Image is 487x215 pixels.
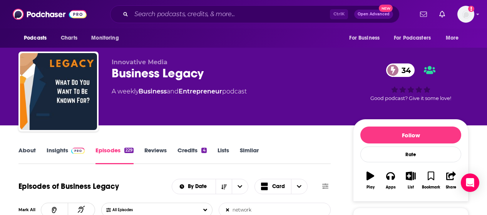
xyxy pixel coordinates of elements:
span: For Podcasters [394,33,431,43]
span: Good podcast? Give it some love! [370,95,451,101]
span: Innovative Media [112,58,167,66]
button: open menu [344,31,389,45]
span: By Date [188,184,209,189]
span: Podcasts [24,33,47,43]
a: Charts [56,31,82,45]
img: User Profile [457,6,474,23]
div: Search podcasts, credits, & more... [110,5,400,23]
div: 4 [201,148,206,153]
a: Show notifications dropdown [436,8,448,21]
button: Choose View [254,179,308,194]
div: Play [367,185,375,190]
div: Share [446,185,456,190]
span: Open Advanced [358,12,390,16]
span: Card [272,184,285,189]
button: open menu [86,31,129,45]
button: Show profile menu [457,6,474,23]
h1: Episodes of Business Legacy [18,182,119,191]
a: 34 [386,63,415,77]
button: Sort Direction [216,179,232,194]
h2: Choose List sort [172,179,248,194]
span: New [379,5,393,12]
a: InsightsPodchaser Pro [47,147,85,164]
a: Similar [240,147,259,164]
div: 34Good podcast? Give it some love! [353,58,469,106]
a: About [18,147,36,164]
a: Episodes229 [95,147,134,164]
a: Entrepreneur [179,88,222,95]
span: Logged in as vyoeupb [457,6,474,23]
svg: Add a profile image [468,6,474,12]
input: Search podcasts, credits, & more... [131,8,330,20]
button: open menu [389,31,442,45]
span: More [446,33,459,43]
span: and [167,88,179,95]
div: List [408,185,414,190]
a: Credits4 [177,147,206,164]
button: open menu [18,31,57,45]
div: Rate [360,147,461,162]
button: Share [441,167,461,194]
span: Monitoring [91,33,119,43]
span: All Episodes [112,208,148,212]
span: For Business [349,33,380,43]
button: Apps [380,167,400,194]
img: Podchaser Pro [71,148,85,154]
img: Business Legacy [20,53,97,130]
a: Business [139,88,167,95]
a: Reviews [144,147,167,164]
div: Mark All [18,208,41,212]
button: open menu [172,184,216,189]
div: A weekly podcast [112,87,247,96]
div: 229 [124,148,134,153]
button: Bookmark [421,167,441,194]
span: Ctrl K [330,9,348,19]
button: List [401,167,421,194]
div: Apps [386,185,396,190]
a: Lists [218,147,229,164]
span: Charts [61,33,77,43]
button: Open AdvancedNew [354,10,393,19]
button: open menu [440,31,469,45]
button: open menu [232,179,248,194]
span: 34 [394,63,415,77]
a: Show notifications dropdown [417,8,430,21]
button: Play [360,167,380,194]
div: Bookmark [422,185,440,190]
img: Podchaser - Follow, Share and Rate Podcasts [13,7,87,22]
div: Open Intercom Messenger [461,173,479,192]
button: Follow [360,127,461,143]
